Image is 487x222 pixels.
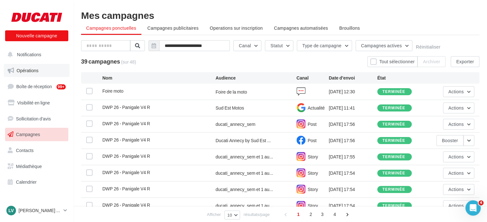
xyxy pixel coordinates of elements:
div: Canal [296,75,329,81]
button: Archiver [417,56,446,67]
div: Date d'envoi [329,75,377,81]
button: Type de campagne [297,40,352,51]
div: [DATE] 11:41 [329,105,377,111]
span: 3 [317,209,327,219]
span: Campagnes automatisées [274,25,328,31]
span: 39 campagnes [81,58,120,65]
span: Actions [448,170,464,176]
span: Contacts [16,148,34,153]
span: (sur 48) [121,59,136,65]
span: Actions [448,121,464,127]
button: Réinitialiser [416,44,440,50]
span: 4 [330,209,340,219]
button: Actions [443,86,474,97]
div: Audience [215,75,296,81]
button: Actions [443,151,474,162]
button: Exporter [451,56,479,67]
button: Campagnes actives [356,40,412,51]
div: terminée [382,106,405,110]
span: Actions [448,203,464,208]
span: Operations sur inscription [210,25,263,31]
span: Actions [448,187,464,192]
a: Opérations [4,64,70,77]
span: Campagnes [16,132,40,137]
span: Foire moto [102,88,124,94]
button: 10 [224,211,240,219]
span: DWP 26 - Panigale V4 R [102,121,150,126]
div: terminée [382,139,405,143]
a: Boîte de réception99+ [4,80,70,93]
span: 10 [227,212,232,218]
div: terminée [382,171,405,175]
span: Opérations [17,68,38,73]
div: [DATE] 17:54 [329,203,377,209]
a: Campagnes [4,128,70,141]
div: ducati_annecy_sem [215,121,255,127]
a: Sollicitation d'avis [4,112,70,126]
button: Actions [443,184,474,195]
span: DWP 26 - Panigale V4 R [102,137,150,142]
iframe: Intercom live chat [465,200,481,216]
span: Sollicitation d'avis [16,116,51,121]
button: Tout sélectionner [367,56,417,67]
span: DWP 26 - Panigale V4 R [102,186,150,191]
button: Actions [443,168,474,179]
button: Actions [443,200,474,211]
button: Notifications [4,48,67,61]
span: DWP 26 - Panigale V4 R [102,170,150,175]
button: Nouvelle campagne [5,30,68,41]
p: [PERSON_NAME] [PERSON_NAME] [19,207,61,214]
span: Brouillons [339,25,360,31]
div: Sud Est Motos [215,105,244,111]
span: ducati_annecy_sem et 1 au... [215,186,273,193]
span: DWP 26 - Panigale V4 R [102,104,150,110]
span: Post [308,138,317,143]
div: [DATE] 17:56 [329,121,377,127]
span: Actions [448,154,464,159]
div: [DATE] 17:55 [329,154,377,160]
a: Contacts [4,144,70,157]
div: État [377,75,426,81]
div: Mes campagnes [81,10,479,20]
div: Nom [102,75,216,81]
span: Notifications [17,52,41,57]
span: Post [308,121,317,127]
span: Ducati Annecy by Sud Est ... [215,137,271,144]
div: terminée [382,204,405,208]
span: 4 [478,200,483,205]
span: 1 [293,209,303,219]
div: [DATE] 17:54 [329,170,377,176]
span: Visibilité en ligne [17,100,50,105]
span: ducati_annecy_sem et 1 au... [215,154,273,160]
button: Statut [265,40,293,51]
a: Calendrier [4,175,70,189]
span: Afficher [207,211,221,218]
span: Campagnes actives [361,43,402,48]
button: Actions [443,119,474,130]
div: Foire de la moto [215,89,247,95]
div: [DATE] 17:54 [329,186,377,193]
div: 99+ [56,84,66,89]
span: Calendrier [16,179,37,185]
span: Story [308,154,318,159]
span: Campagnes publicitaires [147,25,199,31]
span: ducati_annecy_sem et 1 au... [215,203,273,209]
a: Lv [PERSON_NAME] [PERSON_NAME] [5,204,68,217]
span: Boîte de réception [16,84,52,89]
button: Canal [233,40,261,51]
span: Actions [448,89,464,94]
span: Actions [448,105,464,111]
div: [DATE] 12:30 [329,88,377,95]
span: DWP 26 - Panigale V4 R [102,153,150,159]
span: Actualité [308,105,325,111]
span: Lv [9,207,14,214]
div: [DATE] 17:56 [329,137,377,144]
div: terminée [382,155,405,159]
button: Actions [443,103,474,113]
a: Visibilité en ligne [4,96,70,110]
div: terminée [382,122,405,126]
button: Booster [436,135,463,146]
span: Story [308,170,318,176]
span: Story [308,203,318,208]
span: DWP 26 - Panigale V4 R [102,202,150,208]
